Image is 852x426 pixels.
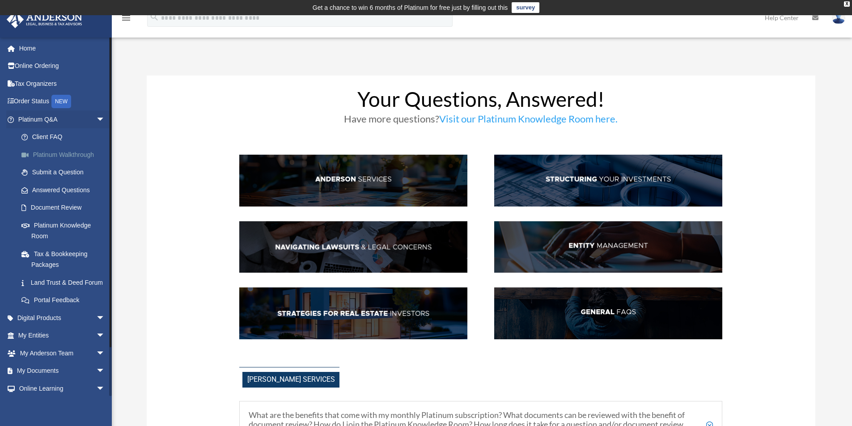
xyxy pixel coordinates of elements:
a: Answered Questions [13,181,119,199]
span: arrow_drop_down [96,380,114,398]
div: Get a chance to win 6 months of Platinum for free just by filling out this [313,2,508,13]
a: Portal Feedback [13,291,119,309]
h3: Have more questions? [239,114,722,128]
img: StratsRE_hdr [239,287,467,339]
div: NEW [51,95,71,108]
span: arrow_drop_down [96,362,114,380]
a: Tax Organizers [6,75,119,93]
a: menu [121,16,131,23]
img: AndServ_hdr [239,155,467,207]
i: menu [121,13,131,23]
a: Submit a Question [13,164,119,181]
img: Anderson Advisors Platinum Portal [4,11,85,28]
a: Land Trust & Deed Forum [13,274,119,291]
img: NavLaw_hdr [239,221,467,273]
a: Online Learningarrow_drop_down [6,380,119,397]
span: arrow_drop_down [96,327,114,345]
a: Digital Productsarrow_drop_down [6,309,119,327]
span: arrow_drop_down [96,344,114,363]
img: StructInv_hdr [494,155,722,207]
a: My Anderson Teamarrow_drop_down [6,344,119,362]
h1: Your Questions, Answered! [239,89,722,114]
span: arrow_drop_down [96,110,114,129]
a: Tax & Bookkeeping Packages [13,245,119,274]
a: Platinum Walkthrough [13,146,119,164]
a: My Entitiesarrow_drop_down [6,327,119,345]
i: search [149,12,159,22]
a: Client FAQ [13,128,114,146]
img: GenFAQ_hdr [494,287,722,339]
img: EntManag_hdr [494,221,722,273]
a: survey [512,2,539,13]
a: My Documentsarrow_drop_down [6,362,119,380]
a: Document Review [13,199,119,217]
a: Visit our Platinum Knowledge Room here. [439,113,618,129]
a: Platinum Q&Aarrow_drop_down [6,110,119,128]
a: Order StatusNEW [6,93,119,111]
a: Platinum Knowledge Room [13,216,119,245]
span: [PERSON_NAME] Services [242,372,339,388]
div: close [844,1,850,7]
a: Home [6,39,119,57]
span: arrow_drop_down [96,309,114,327]
a: Online Ordering [6,57,119,75]
img: User Pic [832,11,845,24]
